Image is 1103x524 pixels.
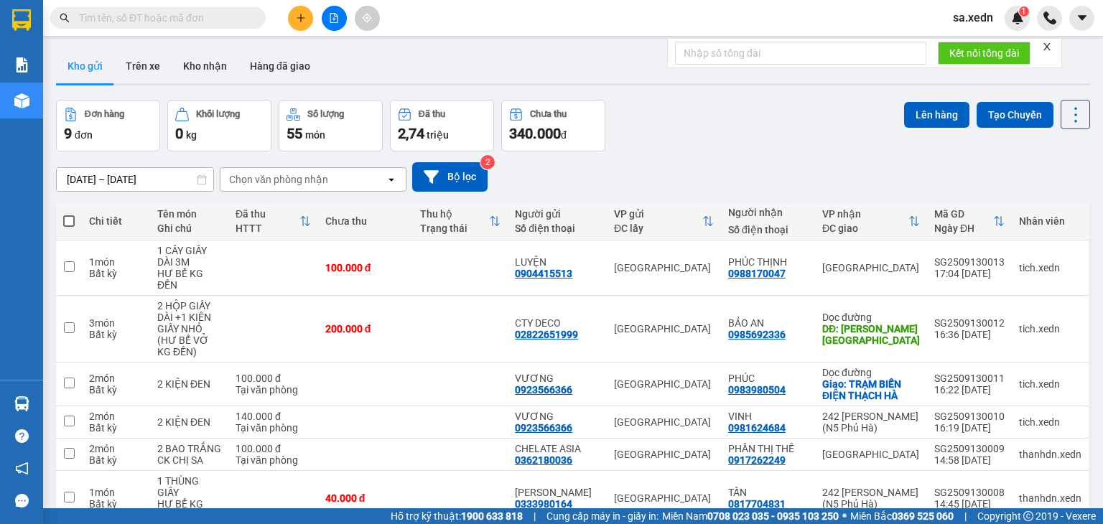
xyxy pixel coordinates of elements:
span: message [15,494,29,507]
div: Mã GD [934,208,993,220]
img: warehouse-icon [14,93,29,108]
div: Chi tiết [89,215,143,227]
div: CHELATE ASIA [515,443,600,454]
div: 2 BAO TRẮNG [157,443,221,454]
div: thanhdn.xedn [1019,449,1081,460]
div: Tại văn phòng [236,384,311,396]
div: tich.xedn [1019,323,1081,334]
span: notification [15,462,29,475]
input: Nhập số tổng đài [675,42,926,65]
div: 14:45 [DATE] [934,498,1005,510]
span: plus [296,13,306,23]
span: | [964,508,967,524]
span: search [60,13,70,23]
span: đ [561,129,567,141]
div: 02822651999 [515,329,578,340]
svg: open [386,174,397,185]
div: ĐC lấy [614,223,702,234]
span: đơn [75,129,93,141]
div: Thu hộ [420,208,489,220]
button: Khối lượng0kg [167,100,271,151]
div: Bất kỳ [89,422,143,434]
span: 340.000 [509,125,561,142]
div: thanhdn.xedn [1019,492,1081,504]
div: Chưa thu [325,215,406,227]
div: DĐ: TÔ HẠP - KHÁNH SƠN [822,323,920,346]
img: warehouse-icon [14,396,29,411]
div: 0817704831 [728,498,786,510]
div: [GEOGRAPHIC_DATA] [614,416,714,428]
div: Đã thu [236,208,299,220]
strong: 1900 633 818 [461,510,523,522]
div: 14:58 [DATE] [934,454,1005,466]
div: 0923566366 [515,422,572,434]
span: file-add [329,13,339,23]
div: Tại văn phòng [236,422,311,434]
span: question-circle [15,429,29,443]
img: solution-icon [14,57,29,72]
div: Bất kỳ [89,268,143,279]
div: Bất kỳ [89,329,143,340]
div: 0362180036 [515,454,572,466]
div: Người nhận [728,207,808,218]
div: 16:19 [DATE] [934,422,1005,434]
th: Toggle SortBy [927,202,1012,240]
span: copyright [1023,511,1033,521]
strong: 0708 023 035 - 0935 103 250 [707,510,839,522]
img: phone-icon [1043,11,1056,24]
span: | [534,508,536,524]
span: Hỗ trợ kỹ thuật: [391,508,523,524]
th: Toggle SortBy [413,202,508,240]
div: 16:36 [DATE] [934,329,1005,340]
div: SG2509130013 [934,256,1005,268]
div: Tên món [157,208,221,220]
div: 242 [PERSON_NAME] (N5 Phủ Hà) [822,411,920,434]
div: 2 HỘP GIẤY DÀI +1 KIÊN GIẤY NHỎ [157,300,221,334]
div: 0333980164 [515,498,572,510]
div: 200.000 đ [325,323,406,334]
div: 0917262249 [728,454,786,466]
div: ĐC giao [822,223,908,234]
div: QUỲNH ANH [515,487,600,498]
div: 1 món [89,487,143,498]
div: Khối lượng [196,109,240,119]
div: [GEOGRAPHIC_DATA] [822,262,920,273]
div: (HƯ BỂ VỞ KG ĐỀN) [157,334,221,357]
button: Đã thu2,74 triệu [390,100,494,151]
div: SG2509130011 [934,373,1005,384]
div: 100.000 đ [325,262,406,273]
div: SG2509130010 [934,411,1005,422]
div: Bất kỳ [89,384,143,396]
div: 0985692336 [728,329,786,340]
span: Miền Bắc [850,508,954,524]
div: tich.xedn [1019,378,1081,390]
div: LUYỆN [515,256,600,268]
button: Kho nhận [172,49,238,83]
div: Người gửi [515,208,600,220]
span: kg [186,129,197,141]
span: caret-down [1076,11,1089,24]
div: Đơn hàng [85,109,124,119]
button: caret-down [1069,6,1094,31]
div: [GEOGRAPHIC_DATA] [614,323,714,334]
button: Tạo Chuyến [977,102,1053,128]
div: 0923566366 [515,384,572,396]
th: Toggle SortBy [228,202,318,240]
span: Cung cấp máy in - giấy in: [546,508,658,524]
div: Chưa thu [530,109,567,119]
span: Kết nối tổng đài [949,45,1019,61]
span: ⚪️ [842,513,847,519]
img: icon-new-feature [1011,11,1024,24]
div: Tại văn phòng [236,454,311,466]
div: 2 KIỆN ĐEN [157,416,221,428]
div: Bất kỳ [89,454,143,466]
input: Select a date range. [57,168,213,191]
span: 1 [1021,6,1026,17]
div: 0904415513 [515,268,572,279]
div: HTTT [236,223,299,234]
div: 0983980504 [728,384,786,396]
div: [GEOGRAPHIC_DATA] [614,378,714,390]
div: PHÚC THỊNH [728,256,808,268]
div: tich.xedn [1019,416,1081,428]
button: Kết nối tổng đài [938,42,1030,65]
